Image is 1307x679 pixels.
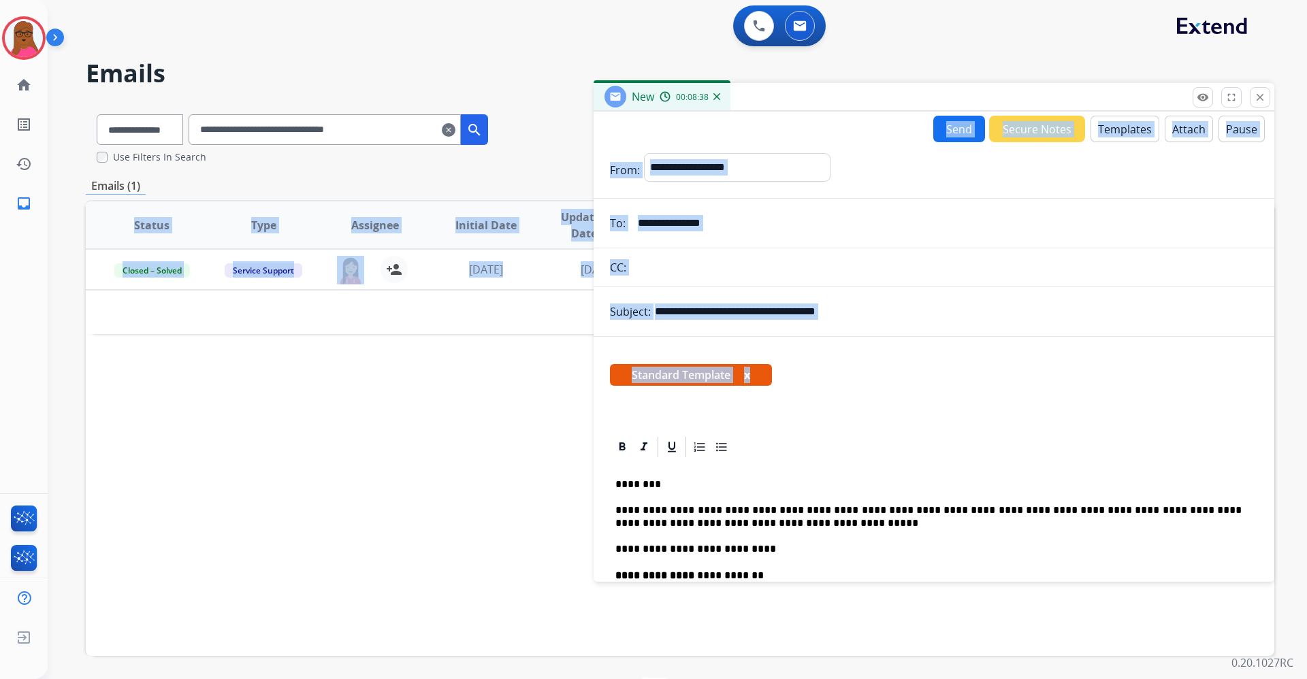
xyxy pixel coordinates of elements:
[610,259,626,276] p: CC:
[933,116,985,142] button: Send
[86,178,146,195] p: Emails (1)
[16,116,32,133] mat-icon: list_alt
[1254,91,1266,103] mat-icon: close
[1225,91,1238,103] mat-icon: fullscreen
[386,261,402,278] mat-icon: person_add
[86,60,1274,87] h2: Emails
[676,92,709,103] span: 00:08:38
[251,217,276,233] span: Type
[1165,116,1213,142] button: Attach
[1197,91,1209,103] mat-icon: remove_red_eye
[989,116,1085,142] button: Secure Notes
[466,122,483,138] mat-icon: search
[610,215,626,231] p: To:
[1231,655,1293,671] p: 0.20.1027RC
[16,156,32,172] mat-icon: history
[337,256,364,284] img: agent-avatar
[612,437,632,457] div: Bold
[16,195,32,212] mat-icon: inbox
[662,437,682,457] div: Underline
[632,89,654,104] span: New
[1219,116,1265,142] button: Pause
[711,437,732,457] div: Bullet List
[581,262,615,277] span: [DATE]
[5,19,43,57] img: avatar
[690,437,710,457] div: Ordered List
[16,77,32,93] mat-icon: home
[114,263,190,278] span: Closed – Solved
[351,217,399,233] span: Assignee
[1091,116,1159,142] button: Templates
[553,209,615,242] span: Updated Date
[610,364,772,386] span: Standard Template
[469,262,503,277] span: [DATE]
[225,263,302,278] span: Service Support
[610,162,640,178] p: From:
[610,303,651,320] p: Subject:
[442,122,455,138] mat-icon: clear
[744,367,750,383] button: x
[134,217,170,233] span: Status
[455,217,517,233] span: Initial Date
[113,150,206,164] label: Use Filters In Search
[634,437,654,457] div: Italic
